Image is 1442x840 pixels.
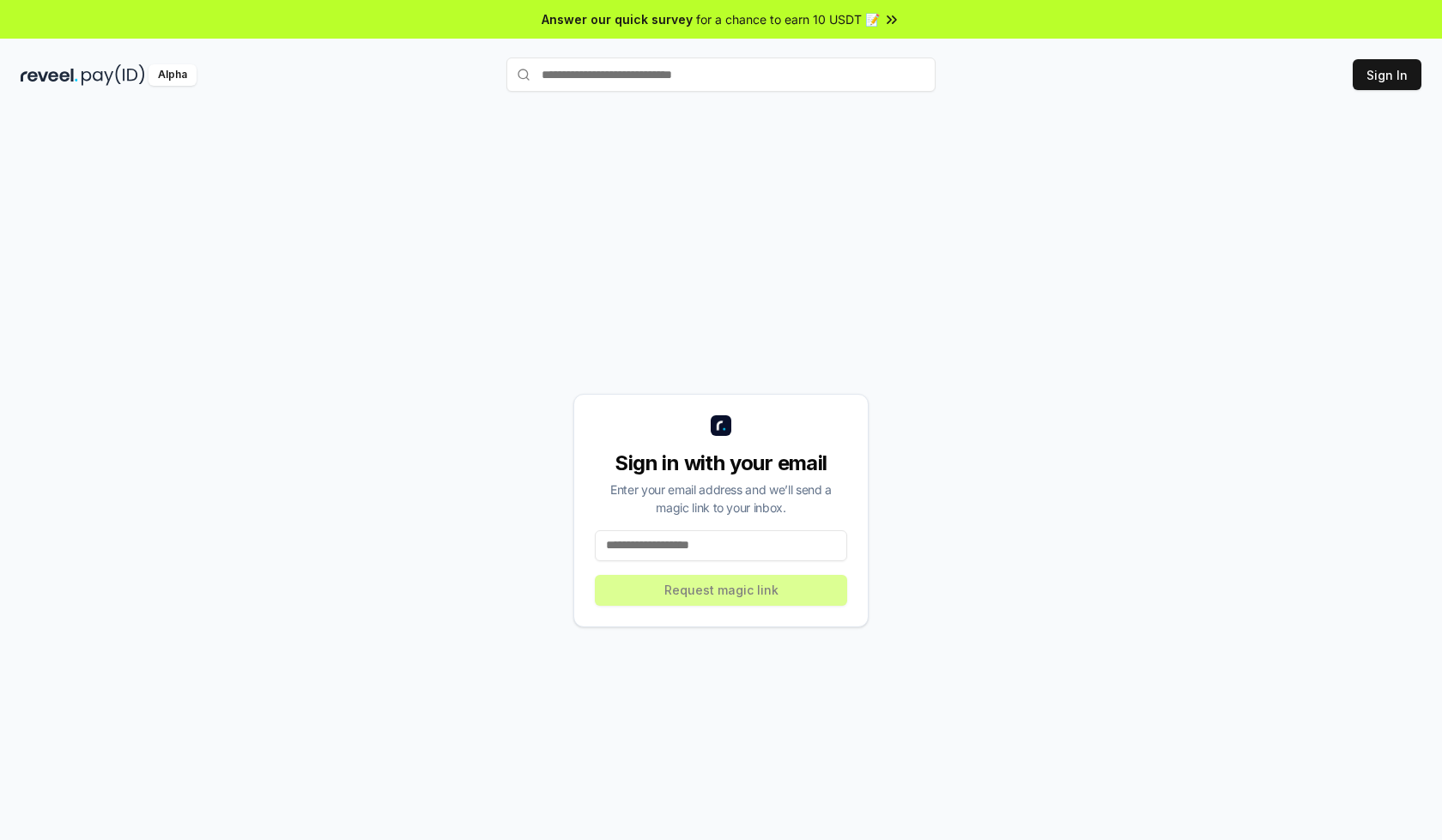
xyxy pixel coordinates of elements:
[542,10,693,28] span: Answer our quick survey
[711,415,731,436] img: logo_small
[595,450,847,477] div: Sign in with your email
[595,480,847,517] div: Enter your email address and we’ll send a magic link to your inbox.
[696,10,880,28] span: for a chance to earn 10 USDT 📝
[21,64,78,86] img: reveel_dark
[148,64,197,86] div: Alpha
[82,64,145,86] img: pay_id
[1353,59,1421,90] button: Sign In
